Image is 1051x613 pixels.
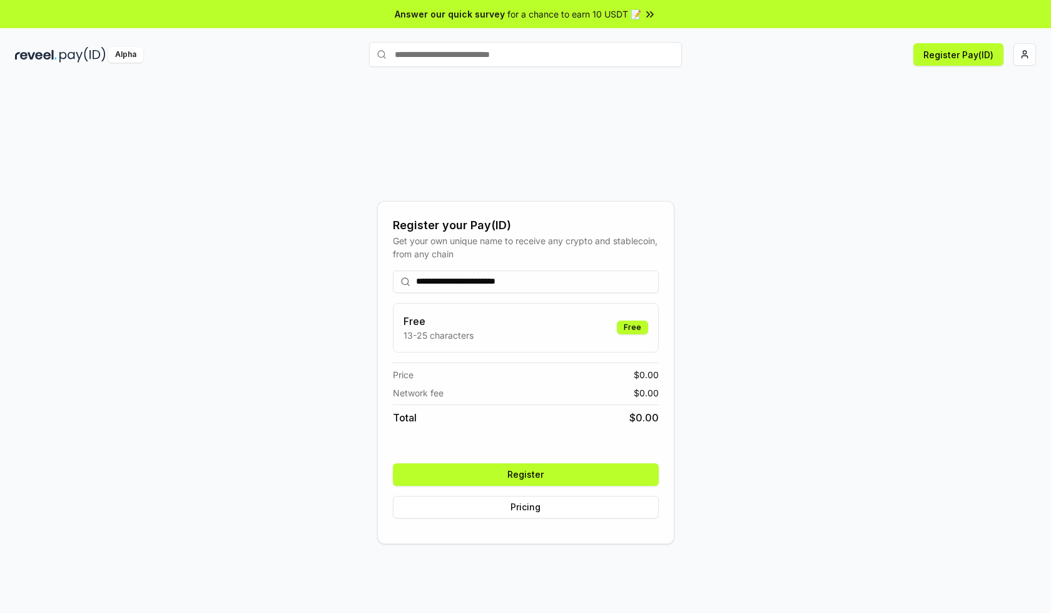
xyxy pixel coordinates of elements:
p: 13-25 characters [404,329,474,342]
span: Network fee [393,386,444,399]
span: Price [393,368,414,381]
span: $ 0.00 [634,386,659,399]
button: Register [393,463,659,486]
button: Register Pay(ID) [913,43,1003,66]
span: Total [393,410,417,425]
button: Pricing [393,496,659,518]
span: $ 0.00 [634,368,659,381]
span: Answer our quick survey [395,8,505,21]
span: for a chance to earn 10 USDT 📝 [507,8,641,21]
h3: Free [404,314,474,329]
div: Free [617,321,648,334]
span: $ 0.00 [629,410,659,425]
img: pay_id [59,47,106,63]
img: reveel_dark [15,47,57,63]
div: Alpha [108,47,143,63]
div: Register your Pay(ID) [393,217,659,234]
div: Get your own unique name to receive any crypto and stablecoin, from any chain [393,234,659,260]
